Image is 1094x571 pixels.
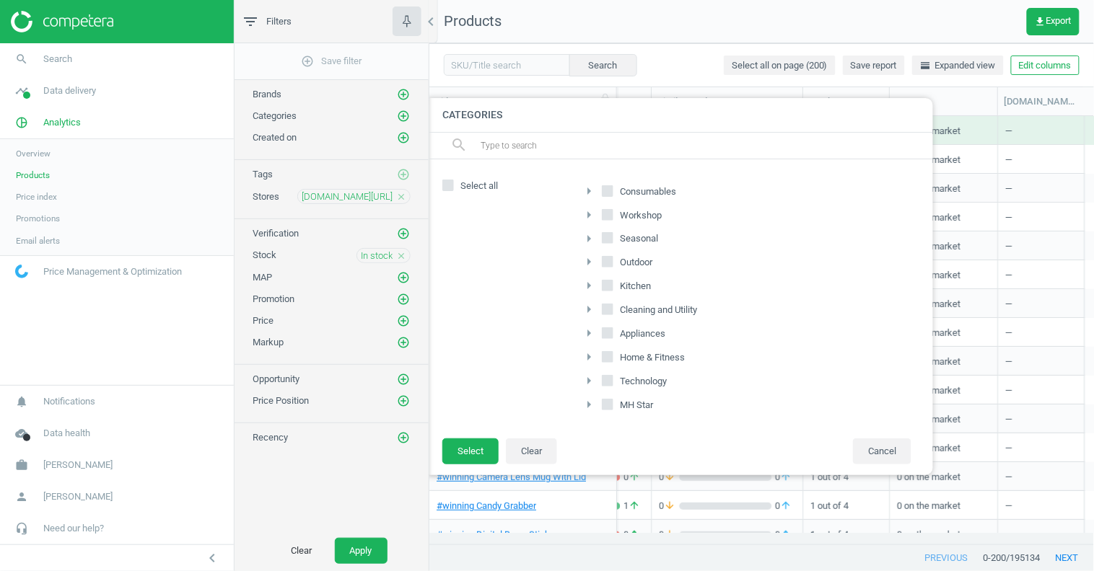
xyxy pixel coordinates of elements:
button: add_circle_outline [396,372,411,386]
span: Overview [16,148,51,159]
h4: Categories [428,98,933,132]
i: add_circle_outline [397,88,410,101]
i: close [396,251,406,261]
span: Data delivery [43,84,96,97]
span: Search [43,53,72,66]
i: add_circle_outline [397,168,410,181]
span: Brands [253,89,281,99]
span: [PERSON_NAME] [43,459,113,472]
i: add_circle_outline [397,431,410,444]
span: Filters [266,15,292,28]
i: filter_list [242,13,259,30]
i: add_circle_outline [397,336,410,349]
span: [DOMAIN_NAME][URL] [302,190,393,203]
span: Promotion [253,293,294,304]
i: add_circle_outline [397,394,410,407]
span: Tags [253,169,273,180]
span: Email alerts [16,235,60,247]
i: close [396,192,406,202]
span: Recency [253,432,288,443]
i: timeline [8,77,35,105]
span: MAP [253,272,272,283]
button: add_circle_outline [396,270,411,285]
i: add_circle_outline [397,227,410,240]
button: add_circle_outline [396,430,411,445]
span: Analytics [43,116,81,129]
button: add_circle_outline [396,167,411,182]
button: add_circle_outline [396,292,411,306]
span: Price Management & Optimization [43,265,182,278]
span: Data health [43,427,90,440]
button: add_circle_outline [396,87,411,102]
span: Need our help? [43,522,104,535]
i: search [8,45,35,73]
button: Clear [276,538,328,564]
span: Save filter [302,55,362,68]
span: [PERSON_NAME] [43,490,113,503]
i: cloud_done [8,420,35,447]
i: add_circle_outline [397,373,410,386]
span: Markup [253,337,284,348]
img: wGWNvw8QSZomAAAAABJRU5ErkJggg== [15,265,28,278]
span: Price index [16,191,57,203]
i: pie_chart_outlined [8,109,35,136]
button: add_circle_outlineSave filter [235,47,429,76]
i: add_circle_outline [397,271,410,284]
i: add_circle_outline [397,110,410,123]
button: chevron_left [194,549,230,567]
span: Verification [253,228,299,239]
span: Categories [253,110,297,121]
i: chevron_left [422,13,439,30]
button: Apply [335,538,388,564]
i: notifications [8,388,35,415]
span: Price Position [253,395,309,406]
span: Stock [253,249,276,260]
span: Created on [253,132,297,143]
img: ajHJNr6hYgQAAAAASUVORK5CYII= [11,11,113,32]
span: Notifications [43,395,95,408]
span: Opportunity [253,373,299,384]
button: add_circle_outline [396,226,411,241]
button: add_circle_outline [396,335,411,350]
i: headset_mic [8,515,35,542]
span: Price [253,315,273,326]
i: add_circle_outline [397,293,410,306]
button: add_circle_outline [396,109,411,123]
span: Products [16,169,50,181]
i: add_circle_outline [397,131,410,144]
button: add_circle_outline [396,394,411,408]
i: add_circle_outline [397,314,410,327]
i: chevron_left [204,549,221,567]
span: Stores [253,191,279,202]
i: add_circle_outline [302,55,315,68]
i: person [8,483,35,510]
i: work [8,451,35,479]
span: In stock [361,249,393,262]
button: add_circle_outline [396,314,411,328]
button: add_circle_outline [396,130,411,145]
span: Promotions [16,213,60,224]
